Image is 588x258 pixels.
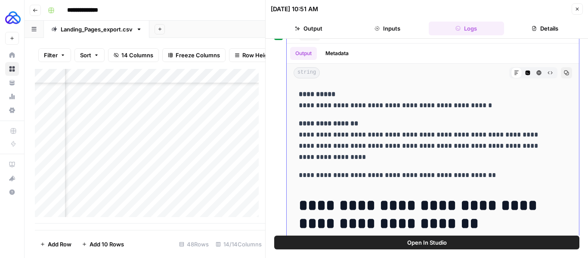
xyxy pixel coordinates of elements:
div: [DATE] 10:51 AM [271,5,318,13]
button: Filter [38,48,71,62]
button: Sort [74,48,105,62]
a: Your Data [5,76,19,90]
div: Landing_Pages_export.csv [61,25,133,34]
div: What's new? [6,172,19,185]
span: Filter [44,51,58,59]
button: Add Row [35,237,77,251]
a: Landing_Pages_export.csv [44,21,149,38]
span: Open In Studio [407,238,447,247]
span: Row Height [242,51,273,59]
button: Row Height [229,48,279,62]
a: Browse [5,62,19,76]
button: Output [290,47,317,60]
button: Add 10 Rows [77,237,129,251]
span: string [294,67,320,78]
a: Settings [5,103,19,117]
button: Metadata [320,47,354,60]
a: AirOps Academy [5,158,19,171]
div: 14/14 Columns [212,237,265,251]
img: AUQ Logo [5,10,21,25]
span: Add 10 Rows [90,240,124,249]
span: Sort [80,51,91,59]
span: 14 Columns [121,51,153,59]
button: Logs [429,22,504,35]
div: 48 Rows [176,237,212,251]
a: Usage [5,90,19,103]
button: What's new? [5,171,19,185]
button: Inputs [350,22,425,35]
button: Open In Studio [274,236,579,249]
button: Details [508,22,583,35]
span: Freeze Columns [176,51,220,59]
button: Freeze Columns [162,48,226,62]
a: Home [5,48,19,62]
button: Output [271,22,346,35]
span: Add Row [48,240,71,249]
button: Help + Support [5,185,19,199]
button: 14 Columns [108,48,159,62]
button: Workspace: AUQ [5,7,19,28]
